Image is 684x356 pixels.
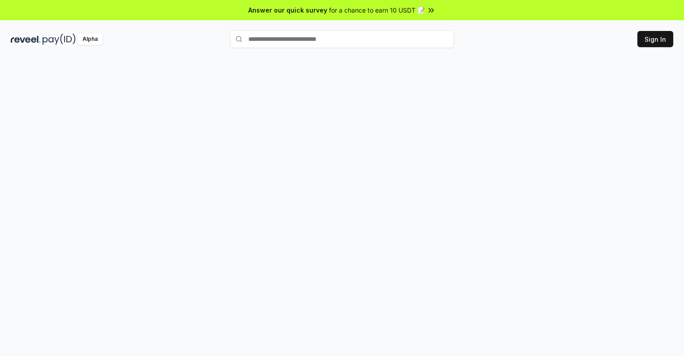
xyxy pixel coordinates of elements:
[329,5,425,15] span: for a chance to earn 10 USDT 📝
[637,31,673,47] button: Sign In
[11,34,41,45] img: reveel_dark
[248,5,327,15] span: Answer our quick survey
[78,34,103,45] div: Alpha
[43,34,76,45] img: pay_id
